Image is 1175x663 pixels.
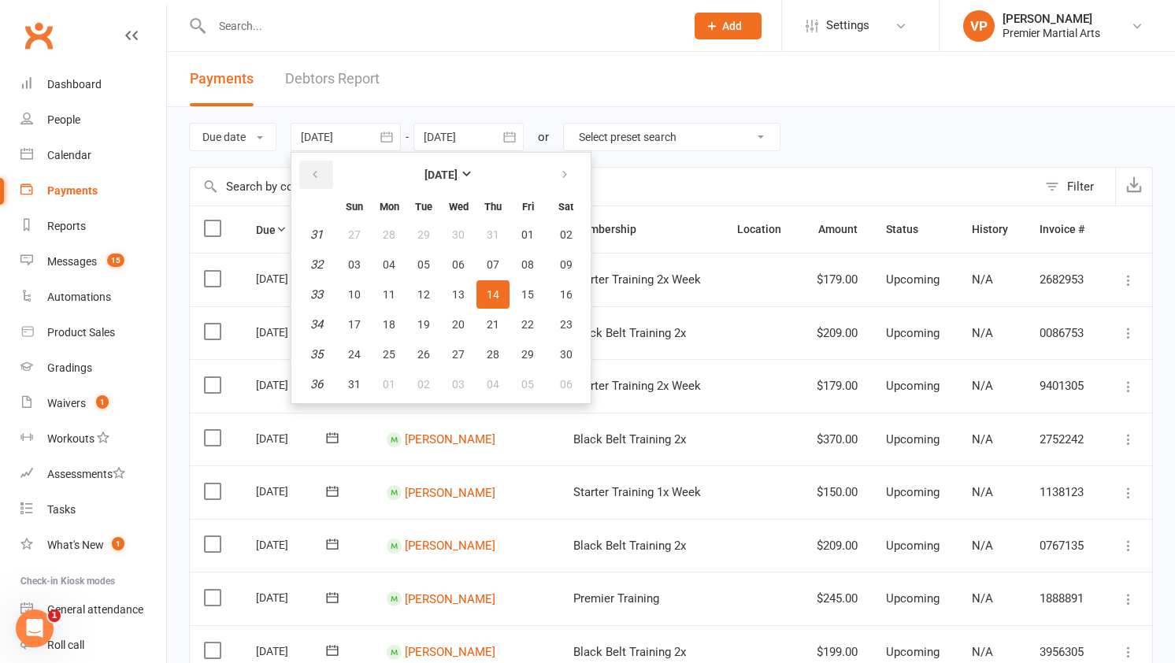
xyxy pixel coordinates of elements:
span: 15 [521,288,534,301]
span: Black Belt Training 2x [573,539,686,553]
span: 30 [452,228,465,241]
small: Monday [380,201,399,213]
span: 13 [452,288,465,301]
button: 08 [511,250,544,279]
span: N/A [972,591,993,606]
button: 21 [476,310,510,339]
span: 11 [383,288,395,301]
span: Upcoming [886,645,940,659]
span: 02 [560,228,573,241]
a: Product Sales [20,315,166,350]
span: Upcoming [886,326,940,340]
a: Reports [20,209,166,244]
button: 28 [476,340,510,369]
a: Tasks [20,492,166,528]
div: [DATE] [256,639,328,663]
button: 26 [407,340,440,369]
div: VP [963,10,995,42]
button: 02 [546,220,586,249]
span: 05 [521,378,534,391]
th: Invoice # [1025,206,1103,253]
span: 31 [348,378,361,391]
td: $179.00 [799,253,871,306]
a: People [20,102,166,138]
a: Assessments [20,457,166,492]
span: Black Belt Training 2x [573,326,686,340]
a: Debtors Report [285,52,380,106]
button: 27 [442,340,475,369]
a: Automations [20,280,166,315]
em: 34 [310,317,323,331]
a: Roll call [20,628,166,663]
button: 31 [338,370,371,398]
span: Upcoming [886,379,940,393]
span: N/A [972,539,993,553]
th: Membership [559,206,723,253]
span: 15 [107,254,124,267]
span: 23 [560,318,573,331]
span: 01 [521,228,534,241]
span: Black Belt Training 2x [573,432,686,446]
button: 22 [511,310,544,339]
th: Amount [799,206,871,253]
td: $150.00 [799,465,871,519]
div: [DATE] [256,585,328,609]
input: Search... [207,15,674,37]
button: 14 [476,280,510,309]
span: 06 [452,258,465,271]
span: Upcoming [886,272,940,287]
span: Starter Training 2x Week [573,272,701,287]
span: N/A [972,326,993,340]
span: 28 [383,228,395,241]
th: Due [242,206,373,253]
div: Gradings [47,361,92,374]
a: Dashboard [20,67,166,102]
span: 06 [560,378,573,391]
td: $370.00 [799,413,871,466]
span: 04 [383,258,395,271]
span: N/A [972,432,993,446]
td: 9401305 [1025,359,1103,413]
button: 01 [373,370,406,398]
td: 2752242 [1025,413,1103,466]
a: Calendar [20,138,166,173]
span: Upcoming [886,432,940,446]
button: 17 [338,310,371,339]
td: 0086753 [1025,306,1103,360]
button: 11 [373,280,406,309]
span: 18 [383,318,395,331]
a: [PERSON_NAME] [405,539,495,553]
span: Upcoming [886,485,940,499]
span: Upcoming [886,539,940,553]
span: Payments [190,70,254,87]
span: 07 [487,258,499,271]
a: Gradings [20,350,166,386]
span: 14 [487,288,499,301]
span: 28 [487,348,499,361]
div: Dashboard [47,78,102,91]
td: $209.00 [799,306,871,360]
span: N/A [972,485,993,499]
div: Workouts [47,432,95,445]
span: 16 [560,288,573,301]
span: Premier Training [573,591,659,606]
div: Waivers [47,397,86,409]
button: 29 [407,220,440,249]
span: 03 [348,258,361,271]
em: 32 [310,257,323,272]
div: Reports [47,220,86,232]
div: Product Sales [47,326,115,339]
button: 15 [511,280,544,309]
button: 23 [546,310,586,339]
div: Tasks [47,503,76,516]
button: 03 [338,250,371,279]
span: 29 [417,228,430,241]
th: History [958,206,1025,253]
button: 10 [338,280,371,309]
div: Roll call [47,639,84,651]
span: 17 [348,318,361,331]
button: 30 [546,340,586,369]
small: Thursday [484,201,502,213]
td: 2682953 [1025,253,1103,306]
span: 24 [348,348,361,361]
